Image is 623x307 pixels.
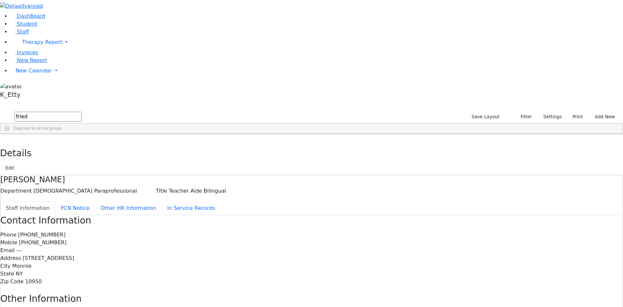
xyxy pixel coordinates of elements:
[0,247,15,254] label: Email
[10,36,623,49] a: Therapy Report
[16,68,52,74] span: New Calendar
[0,262,10,270] label: City
[10,49,38,56] a: Invoices
[0,270,14,278] label: State
[19,239,67,246] span: [PHONE_NUMBER]
[14,112,82,122] input: Search
[0,175,623,185] h4: [PERSON_NAME]
[0,278,24,286] label: Zip Code
[169,188,226,194] span: Teacher Aide Bilingual
[0,187,32,195] label: Department
[0,231,17,239] label: Phone
[156,187,167,195] label: Title
[0,239,17,247] label: Mobile
[13,126,62,131] span: Drag here to set row groups
[17,49,38,56] span: Invoices
[512,112,535,122] button: Filter
[10,64,623,77] a: New Calendar
[33,188,137,194] span: [DEMOGRAPHIC_DATA] Paraprofessional
[16,247,22,253] span: ---
[95,201,162,215] button: Other HR Information
[0,201,55,215] button: Staff Information
[18,232,66,238] span: [PHONE_NUMBER]
[10,21,37,27] a: Student
[55,201,95,215] button: PCN Notice
[25,278,42,285] span: 10950
[588,112,618,122] button: Add New
[17,29,29,35] span: Staff
[17,57,47,63] span: New Report
[17,21,37,27] span: Student
[10,13,45,19] a: DashBoard
[469,112,502,122] button: Save Layout
[12,263,31,269] span: Monroe
[0,215,623,226] h3: Contact Information
[10,57,47,63] a: New Report
[162,201,221,215] button: In Service Records
[0,254,21,262] label: Address
[17,13,45,19] span: DashBoard
[565,112,586,122] button: Print
[535,112,565,122] button: Settings
[10,29,29,35] a: Staff
[3,163,17,173] button: Edit
[22,39,62,45] span: Therapy Report
[23,255,74,261] span: [STREET_ADDRESS]
[0,293,623,304] h3: Other Information
[16,271,23,277] span: NY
